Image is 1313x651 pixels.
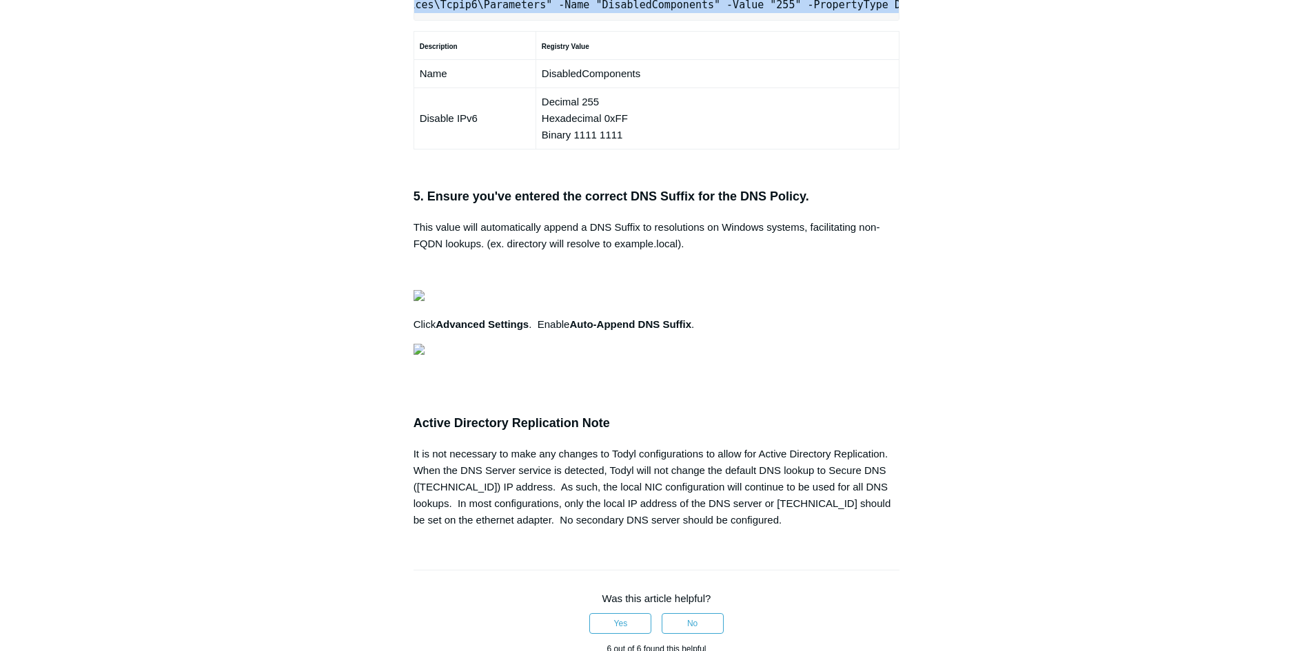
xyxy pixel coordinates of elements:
h3: Active Directory Replication Note [414,413,900,433]
td: DisabledComponents [536,60,899,88]
img: 27414207119379 [414,290,425,301]
strong: Auto-Append DNS Suffix [569,318,691,330]
td: Name [414,60,536,88]
td: Decimal 255 Hexadecimal 0xFF Binary 1111 1111 [536,88,899,149]
button: This article was not helpful [662,613,724,634]
strong: Registry Value [542,43,589,50]
strong: Description [420,43,458,50]
p: Click . Enable . [414,316,900,333]
p: This value will automatically append a DNS Suffix to resolutions on Windows systems, facilitating... [414,219,900,252]
td: Disable IPv6 [414,88,536,149]
img: 27414169404179 [414,344,425,355]
span: Was this article helpful? [602,592,711,604]
strong: Advanced Settings [436,318,529,330]
button: This article was helpful [589,613,651,634]
div: It is not necessary to make any changes to Todyl configurations to allow for Active Directory Rep... [414,446,900,528]
h3: 5. Ensure you've entered the correct DNS Suffix for the DNS Policy. [414,187,900,207]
